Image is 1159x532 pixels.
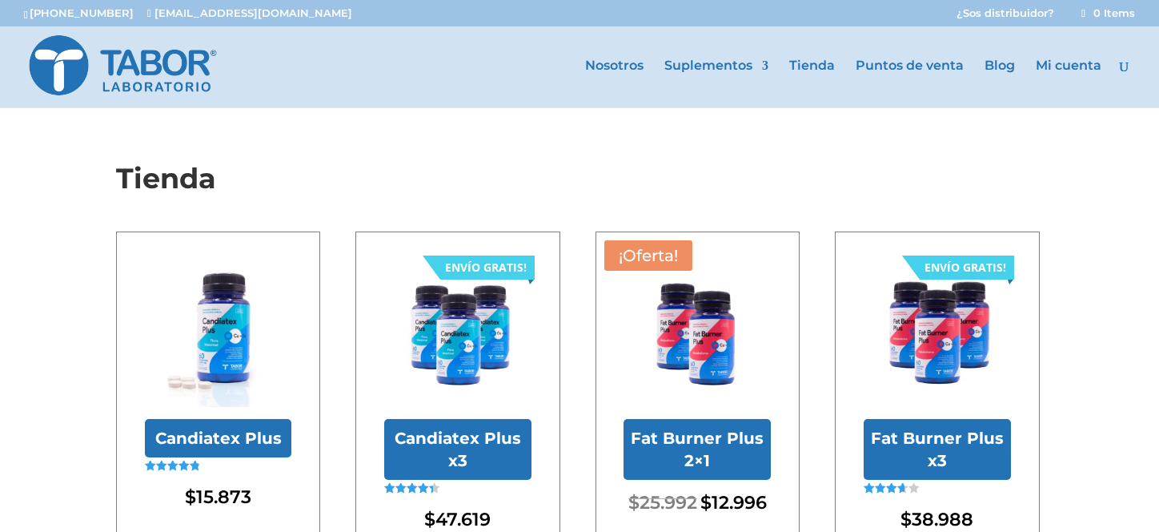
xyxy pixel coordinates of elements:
[864,260,1011,407] img: Fat Burner Plus x3
[145,461,199,507] span: Valorado en de 5
[864,260,1011,532] a: Fat Burner Plus x3 ENVÍO GRATIS! Fat Burner Plus x3Valorado en 3.67 de 5 $38.988
[384,419,531,480] h2: Candiatex Plus x3
[900,508,912,530] span: $
[985,60,1015,107] a: Blog
[628,491,697,514] bdi: 25.992
[664,60,768,107] a: Suplementos
[624,260,771,407] img: Fat Burner Plus 2x1
[856,60,964,107] a: Puntos de venta
[864,419,1011,480] h2: Fat Burner Plus x3
[956,8,1054,26] a: ¿Sos distribuidor?
[900,508,973,530] bdi: 38.988
[924,256,1006,280] div: ENVÍO GRATIS!
[1081,6,1135,19] span: 0 Items
[145,260,292,510] a: Candiatex Plus con pastillasCandiatex PlusValorado en 4.85 de 5 $15.873
[628,491,640,514] span: $
[864,483,919,494] div: Valorado en 3.67 de 5
[145,260,292,407] img: Candiatex Plus con pastillas
[384,260,531,407] img: Candiatex Plus x3
[185,486,196,508] span: $
[147,6,352,19] a: [EMAIL_ADDRESS][DOMAIN_NAME]
[624,260,771,515] a: ¡Oferta! Fat Burner Plus 2x1Fat Burner Plus 2×1
[384,260,531,532] a: Candiatex Plus x3 ENVÍO GRATIS! Candiatex Plus x3Valorado en 4.36 de 5 $47.619
[145,419,292,457] h2: Candiatex Plus
[145,461,200,471] div: Valorado en 4.85 de 5
[30,6,134,19] a: [PHONE_NUMBER]
[116,159,1043,206] h1: Tienda
[445,256,527,280] div: ENVÍO GRATIS!
[1036,60,1101,107] a: Mi cuenta
[185,486,251,508] bdi: 15.873
[700,491,712,514] span: $
[700,491,767,514] bdi: 12.996
[604,240,692,271] span: ¡Oferta!
[1078,6,1135,19] a: 0 Items
[585,60,644,107] a: Nosotros
[384,483,439,494] div: Valorado en 4.36 de 5
[27,32,219,99] img: Laboratorio Tabor
[624,419,771,480] h2: Fat Burner Plus 2×1
[424,508,491,530] bdi: 47.619
[424,508,435,530] span: $
[789,60,835,107] a: Tienda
